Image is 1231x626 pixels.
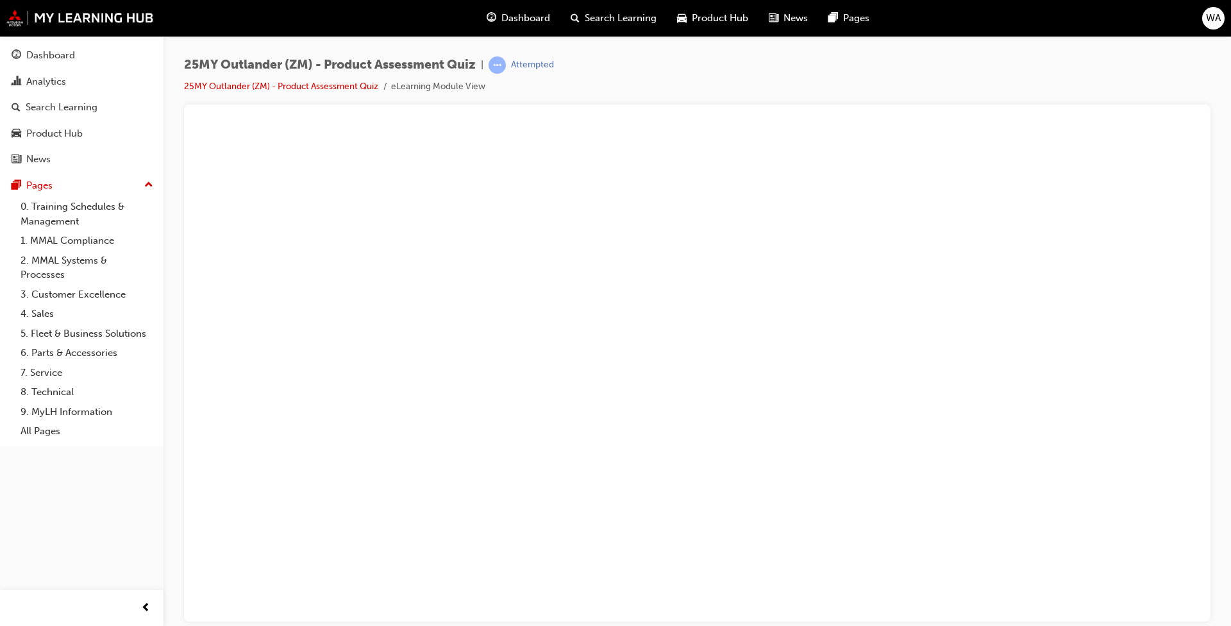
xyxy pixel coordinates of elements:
[487,10,496,26] span: guage-icon
[843,11,869,26] span: Pages
[12,180,21,192] span: pages-icon
[184,81,378,92] a: 25MY Outlander (ZM) - Product Assessment Quiz
[12,50,21,62] span: guage-icon
[5,122,158,146] a: Product Hub
[26,100,97,115] div: Search Learning
[5,174,158,198] button: Pages
[489,56,506,74] span: learningRecordVerb_ATTEMPT-icon
[26,152,51,167] div: News
[769,10,778,26] span: news-icon
[15,421,158,441] a: All Pages
[828,10,838,26] span: pages-icon
[184,58,476,72] span: 25MY Outlander (ZM) - Product Assessment Quiz
[818,5,880,31] a: pages-iconPages
[15,343,158,363] a: 6. Parts & Accessories
[1202,7,1225,30] button: WA
[15,231,158,251] a: 1. MMAL Compliance
[391,80,485,94] li: eLearning Module View
[1206,11,1221,26] span: WA
[6,10,154,26] img: mmal
[15,251,158,285] a: 2. MMAL Systems & Processes
[15,304,158,324] a: 4. Sales
[677,10,687,26] span: car-icon
[26,126,83,141] div: Product Hub
[5,70,158,94] a: Analytics
[15,324,158,344] a: 5. Fleet & Business Solutions
[141,600,151,616] span: prev-icon
[26,48,75,63] div: Dashboard
[144,177,153,194] span: up-icon
[5,148,158,171] a: News
[26,178,53,193] div: Pages
[15,402,158,422] a: 9. MyLH Information
[481,58,483,72] span: |
[501,11,550,26] span: Dashboard
[476,5,560,31] a: guage-iconDashboard
[12,76,21,88] span: chart-icon
[571,10,580,26] span: search-icon
[5,44,158,67] a: Dashboard
[12,154,21,165] span: news-icon
[15,382,158,402] a: 8. Technical
[26,74,66,89] div: Analytics
[12,102,21,114] span: search-icon
[560,5,667,31] a: search-iconSearch Learning
[5,96,158,119] a: Search Learning
[585,11,657,26] span: Search Learning
[15,363,158,383] a: 7. Service
[692,11,748,26] span: Product Hub
[12,128,21,140] span: car-icon
[667,5,758,31] a: car-iconProduct Hub
[758,5,818,31] a: news-iconNews
[15,285,158,305] a: 3. Customer Excellence
[783,11,808,26] span: News
[511,59,554,71] div: Attempted
[15,197,158,231] a: 0. Training Schedules & Management
[5,41,158,174] button: DashboardAnalyticsSearch LearningProduct HubNews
